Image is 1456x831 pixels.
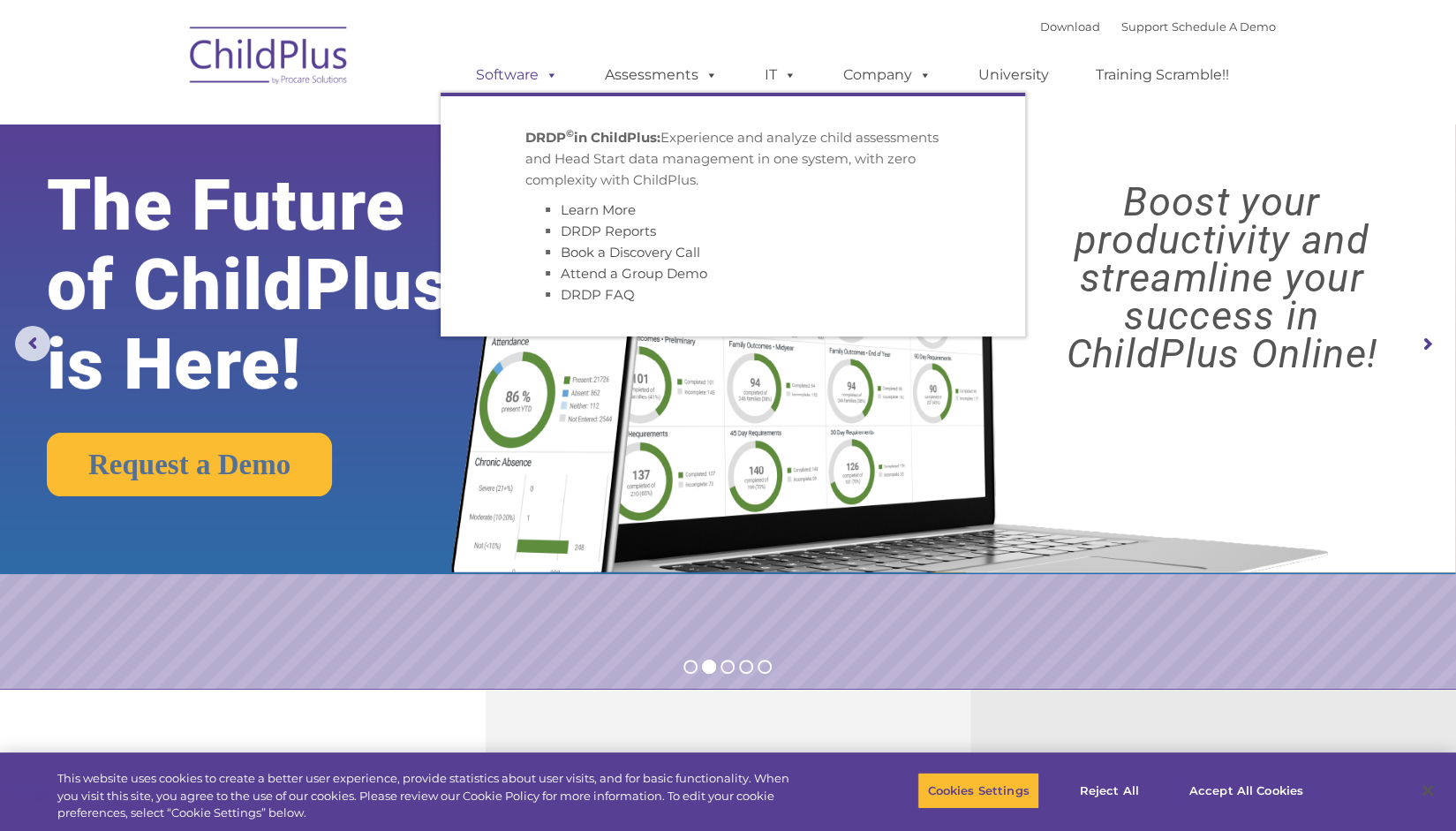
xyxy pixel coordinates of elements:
[1040,19,1276,34] font: |
[1078,57,1247,93] a: Training Scramble!!
[525,127,940,191] p: Experience and analyze child assessments and Head Start data management in one system, with zero ...
[245,189,321,202] span: Phone number
[525,129,660,146] strong: DRDP in ChildPlus:
[561,286,635,303] a: DRDP FAQ
[1040,19,1100,34] a: Download
[1408,771,1447,810] button: Close
[47,166,512,404] rs-layer: The Future of ChildPlus is Here!
[1172,19,1276,34] a: Schedule A Demo
[917,772,1038,809] button: Cookies Settings
[566,127,574,140] sup: ©
[181,14,358,102] img: ChildPlus by Procare Solutions
[1054,772,1165,809] button: Reject All
[561,223,656,239] a: DRDP Reports
[245,117,299,130] span: Last name
[826,57,949,93] a: Company
[961,57,1067,93] a: University
[561,244,700,261] a: Book a Discovery Call
[561,201,636,218] a: Learn More
[1121,19,1168,34] a: Support
[458,57,576,93] a: Software
[47,433,332,496] a: Request a Demo
[57,770,801,822] div: This website uses cookies to create a better user experience, provide statistics about user visit...
[561,265,707,282] a: Attend a Group Demo
[587,57,736,93] a: Assessments
[1180,772,1313,809] button: Accept All Cookies
[747,57,814,93] a: IT
[1006,183,1437,373] rs-layer: Boost your productivity and streamline your success in ChildPlus Online!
